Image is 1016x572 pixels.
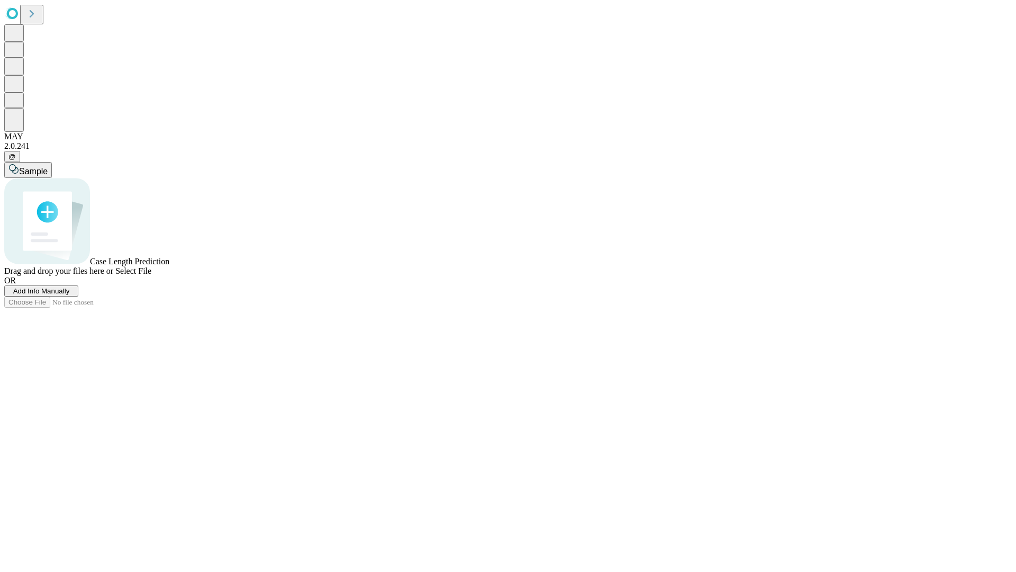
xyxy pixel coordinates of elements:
span: @ [8,153,16,160]
span: Select File [115,266,151,275]
span: Case Length Prediction [90,257,169,266]
button: @ [4,151,20,162]
span: Add Info Manually [13,287,70,295]
span: Sample [19,167,48,176]
div: 2.0.241 [4,141,1012,151]
button: Sample [4,162,52,178]
span: OR [4,276,16,285]
button: Add Info Manually [4,285,78,297]
div: MAY [4,132,1012,141]
span: Drag and drop your files here or [4,266,113,275]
